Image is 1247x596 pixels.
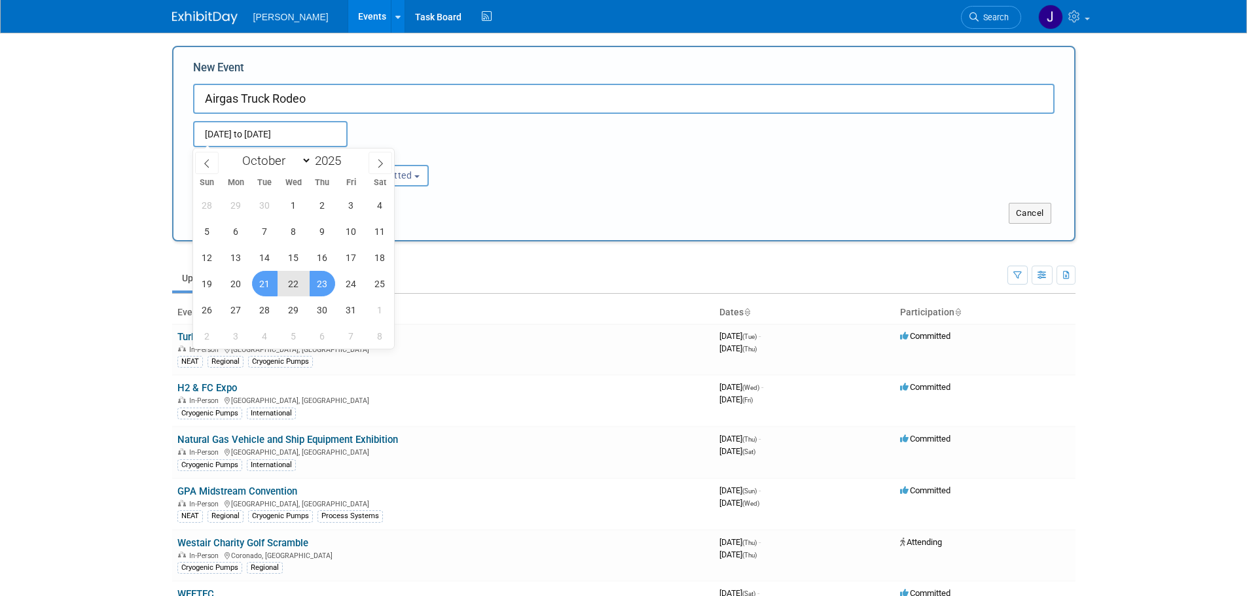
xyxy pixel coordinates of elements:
[177,562,242,574] div: Cryogenic Pumps
[310,245,335,270] span: October 16, 2025
[189,396,223,405] span: In-Person
[177,382,237,394] a: H2 & FC Expo
[367,323,393,349] span: November 8, 2025
[177,394,709,405] div: [GEOGRAPHIC_DATA], [GEOGRAPHIC_DATA]
[177,550,709,560] div: Coronado, [GEOGRAPHIC_DATA]
[252,219,278,244] span: October 7, 2025
[317,510,383,522] div: Process Systems
[247,408,296,419] div: International
[194,245,220,270] span: October 12, 2025
[310,219,335,244] span: October 9, 2025
[719,446,755,456] span: [DATE]
[714,302,895,324] th: Dates
[742,384,759,391] span: (Wed)
[719,550,757,559] span: [DATE]
[177,434,398,446] a: Natural Gas Vehicle and Ship Equipment Exhibition
[177,485,297,497] a: GPA Midstream Convention
[252,245,278,270] span: October 14, 2025
[178,552,186,558] img: In-Person Event
[281,297,306,323] span: October 29, 2025
[759,537,761,547] span: -
[367,192,393,218] span: October 4, 2025
[719,537,761,547] span: [DATE]
[252,271,278,296] span: October 21, 2025
[189,448,223,457] span: In-Person
[223,323,249,349] span: November 3, 2025
[308,179,336,187] span: Thu
[194,271,220,296] span: October 19, 2025
[172,11,238,24] img: ExhibitDay
[742,448,755,455] span: (Sat)
[208,510,244,522] div: Regional
[253,12,329,22] span: [PERSON_NAME]
[193,121,348,147] input: Start Date - End Date
[742,487,757,495] span: (Sun)
[247,562,283,574] div: Regional
[172,266,249,290] a: Upcoming28
[193,84,1055,114] input: Name of Trade Show / Conference
[177,446,709,457] div: [GEOGRAPHIC_DATA], [GEOGRAPHIC_DATA]
[900,537,942,547] span: Attending
[338,192,364,218] span: October 3, 2025
[189,345,223,354] span: In-Person
[250,179,279,187] span: Tue
[744,307,750,317] a: Sort by Start Date
[338,245,364,270] span: October 17, 2025
[742,539,757,546] span: (Thu)
[177,356,203,368] div: NEAT
[895,302,1075,324] th: Participation
[178,345,186,352] img: In-Person Event
[761,382,763,392] span: -
[310,297,335,323] span: October 30, 2025
[310,192,335,218] span: October 2, 2025
[759,331,761,341] span: -
[223,245,249,270] span: October 13, 2025
[177,459,242,471] div: Cryogenic Pumps
[236,152,312,169] select: Month
[759,434,761,444] span: -
[223,219,249,244] span: October 6, 2025
[719,382,763,392] span: [DATE]
[194,192,220,218] span: September 28, 2025
[193,60,244,80] label: New Event
[248,510,313,522] div: Cryogenic Pumps
[279,179,308,187] span: Wed
[177,408,242,419] div: Cryogenic Pumps
[252,297,278,323] span: October 28, 2025
[194,219,220,244] span: October 5, 2025
[338,219,364,244] span: October 10, 2025
[178,396,186,403] img: In-Person Event
[1009,203,1051,224] button: Cancel
[178,500,186,506] img: In-Person Event
[340,147,467,164] div: Participation:
[719,498,759,508] span: [DATE]
[338,297,364,323] span: October 31, 2025
[178,448,186,455] img: In-Person Event
[742,552,757,559] span: (Thu)
[742,500,759,507] span: (Wed)
[223,271,249,296] span: October 20, 2025
[252,192,278,218] span: September 30, 2025
[367,245,393,270] span: October 18, 2025
[338,271,364,296] span: October 24, 2025
[979,12,1009,22] span: Search
[961,6,1021,29] a: Search
[189,500,223,508] span: In-Person
[742,436,757,443] span: (Thu)
[719,331,761,341] span: [DATE]
[189,552,223,560] span: In-Person
[312,153,351,168] input: Year
[177,510,203,522] div: NEAT
[954,307,961,317] a: Sort by Participation Type
[365,179,394,187] span: Sat
[900,331,950,341] span: Committed
[281,245,306,270] span: October 15, 2025
[248,356,313,368] div: Cryogenic Pumps
[719,343,757,353] span: [DATE]
[742,345,757,353] span: (Thu)
[281,192,306,218] span: October 1, 2025
[221,179,250,187] span: Mon
[194,297,220,323] span: October 26, 2025
[338,323,364,349] span: November 7, 2025
[177,331,361,343] a: Turbomachinery & Pump Symposium 2025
